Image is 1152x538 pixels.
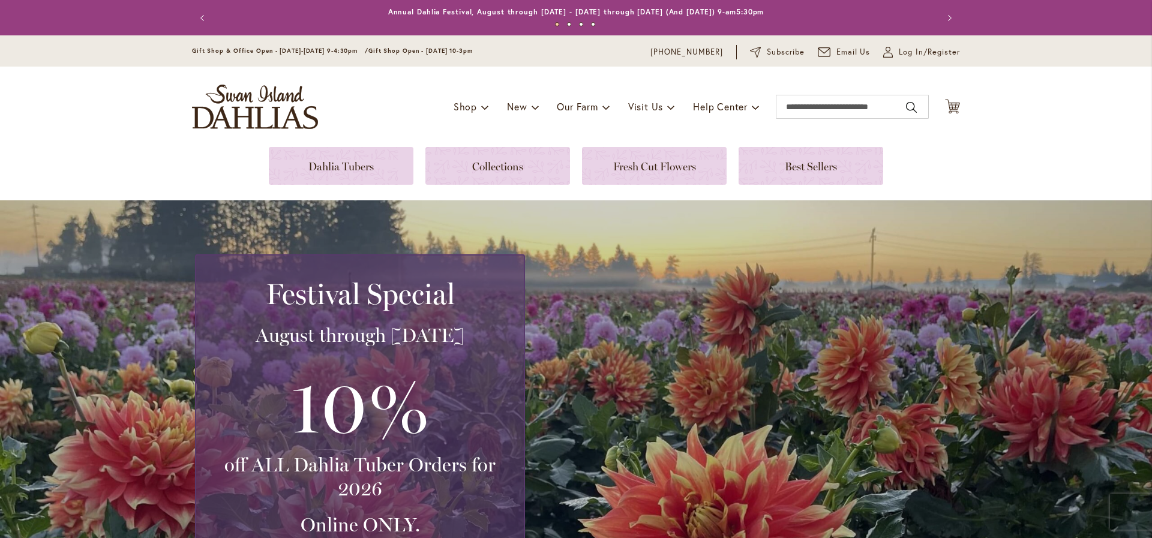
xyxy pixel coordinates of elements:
[368,47,473,55] span: Gift Shop Open - [DATE] 10-3pm
[211,359,509,453] h3: 10%
[899,46,960,58] span: Log In/Register
[750,46,805,58] a: Subscribe
[192,47,368,55] span: Gift Shop & Office Open - [DATE]-[DATE] 9-4:30pm /
[650,46,723,58] a: [PHONE_NUMBER]
[579,22,583,26] button: 3 of 4
[454,100,477,113] span: Shop
[507,100,527,113] span: New
[192,6,216,30] button: Previous
[836,46,871,58] span: Email Us
[555,22,559,26] button: 1 of 4
[211,277,509,311] h2: Festival Special
[628,100,663,113] span: Visit Us
[883,46,960,58] a: Log In/Register
[211,453,509,501] h3: off ALL Dahlia Tuber Orders for 2026
[767,46,805,58] span: Subscribe
[211,323,509,347] h3: August through [DATE]
[192,85,318,129] a: store logo
[591,22,595,26] button: 4 of 4
[557,100,598,113] span: Our Farm
[388,7,764,16] a: Annual Dahlia Festival, August through [DATE] - [DATE] through [DATE] (And [DATE]) 9-am5:30pm
[818,46,871,58] a: Email Us
[567,22,571,26] button: 2 of 4
[693,100,748,113] span: Help Center
[936,6,960,30] button: Next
